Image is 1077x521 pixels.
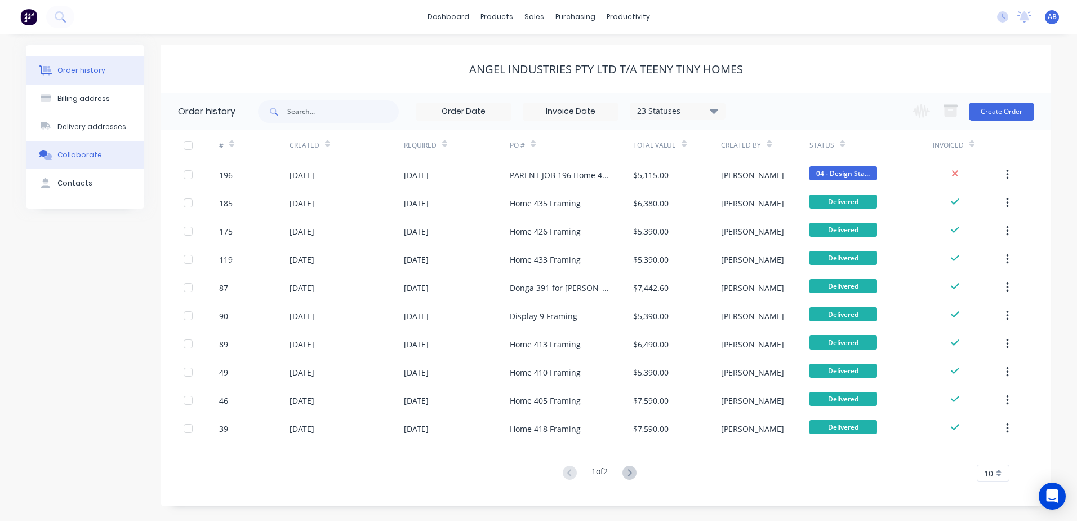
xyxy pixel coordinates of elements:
[510,338,581,350] div: Home 413 Framing
[26,113,144,141] button: Delivery addresses
[933,130,1003,161] div: Invoiced
[219,423,228,435] div: 39
[633,197,669,209] div: $6,380.00
[290,130,404,161] div: Created
[290,282,314,294] div: [DATE]
[633,254,669,266] div: $5,390.00
[510,310,577,322] div: Display 9 Framing
[809,195,877,209] span: Delivered
[633,226,669,237] div: $5,390.00
[510,130,633,161] div: PO #
[219,140,224,151] div: #
[219,197,233,209] div: 185
[630,105,725,117] div: 23 Statuses
[510,282,611,294] div: Donga 391 for [PERSON_NAME] & [PERSON_NAME]
[404,395,429,407] div: [DATE]
[721,367,784,378] div: [PERSON_NAME]
[510,197,581,209] div: Home 435 Framing
[809,140,834,151] div: Status
[469,63,743,76] div: Angel Industries Pty Ltd t/a Teeny Tiny Homes
[969,103,1034,121] button: Create Order
[290,169,314,181] div: [DATE]
[809,307,877,321] span: Delivered
[1048,12,1057,22] span: AB
[404,197,429,209] div: [DATE]
[219,282,228,294] div: 87
[721,197,784,209] div: [PERSON_NAME]
[523,103,618,120] input: Invoice Date
[809,335,877,350] span: Delivered
[219,254,233,266] div: 119
[721,169,784,181] div: [PERSON_NAME]
[404,338,429,350] div: [DATE]
[404,130,510,161] div: Required
[404,367,429,378] div: [DATE]
[633,423,669,435] div: $7,590.00
[510,226,581,237] div: Home 426 Framing
[290,395,314,407] div: [DATE]
[633,140,676,151] div: Total Value
[510,140,525,151] div: PO #
[404,423,429,435] div: [DATE]
[26,169,144,197] button: Contacts
[404,310,429,322] div: [DATE]
[404,226,429,237] div: [DATE]
[219,226,233,237] div: 175
[633,282,669,294] div: $7,442.60
[809,130,933,161] div: Status
[633,310,669,322] div: $5,390.00
[219,169,233,181] div: 196
[721,254,784,266] div: [PERSON_NAME]
[809,279,877,293] span: Delivered
[721,226,784,237] div: [PERSON_NAME]
[721,395,784,407] div: [PERSON_NAME]
[290,140,319,151] div: Created
[57,150,102,160] div: Collaborate
[721,140,761,151] div: Created By
[219,310,228,322] div: 90
[290,423,314,435] div: [DATE]
[721,282,784,294] div: [PERSON_NAME]
[219,338,228,350] div: 89
[26,85,144,113] button: Billing address
[510,367,581,378] div: Home 410 Framing
[550,8,601,25] div: purchasing
[404,169,429,181] div: [DATE]
[26,56,144,85] button: Order history
[809,251,877,265] span: Delivered
[933,140,964,151] div: Invoiced
[721,338,784,350] div: [PERSON_NAME]
[404,254,429,266] div: [DATE]
[219,395,228,407] div: 46
[290,254,314,266] div: [DATE]
[519,8,550,25] div: sales
[416,103,511,120] input: Order Date
[633,338,669,350] div: $6,490.00
[57,122,126,132] div: Delivery addresses
[57,65,105,76] div: Order history
[290,338,314,350] div: [DATE]
[633,169,669,181] div: $5,115.00
[633,130,721,161] div: Total Value
[984,467,993,479] span: 10
[809,166,877,180] span: 04 - Design Sta...
[591,465,608,482] div: 1 of 2
[219,367,228,378] div: 49
[57,178,92,188] div: Contacts
[26,141,144,169] button: Collaborate
[809,392,877,406] span: Delivered
[404,140,437,151] div: Required
[809,223,877,237] span: Delivered
[290,367,314,378] div: [DATE]
[1039,483,1066,510] div: Open Intercom Messenger
[809,420,877,434] span: Delivered
[475,8,519,25] div: products
[422,8,475,25] a: dashboard
[510,254,581,266] div: Home 433 Framing
[601,8,656,25] div: productivity
[20,8,37,25] img: Factory
[510,423,581,435] div: Home 418 Framing
[290,226,314,237] div: [DATE]
[219,130,290,161] div: #
[290,310,314,322] div: [DATE]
